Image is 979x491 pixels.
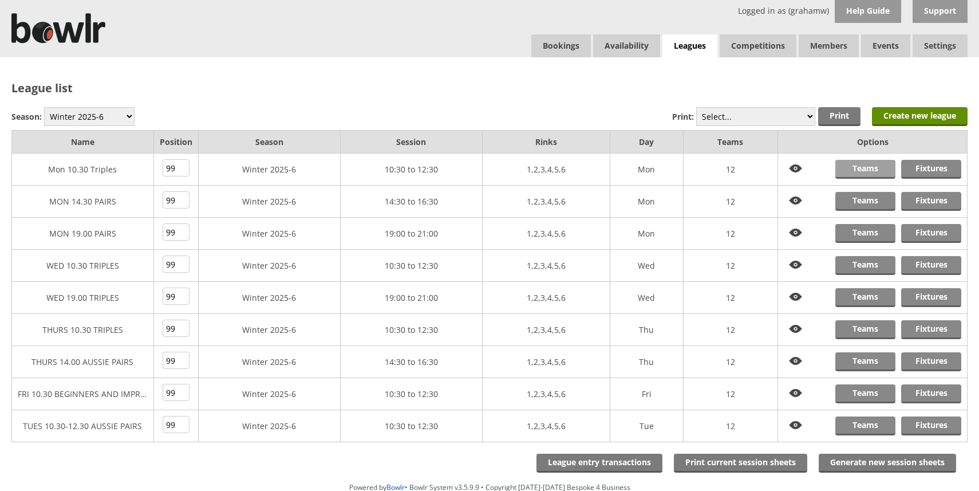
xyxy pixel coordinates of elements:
[784,160,808,178] img: View
[198,131,340,154] td: Season
[340,154,482,186] td: 10:30 to 12:30
[482,282,610,314] td: 1,2,3,4,5,6
[536,454,662,473] a: League entry transactions
[482,250,610,282] td: 1,2,3,4,5,6
[610,346,683,378] td: Thu
[720,34,796,57] a: Competitions
[153,131,198,154] td: Position
[784,417,808,434] img: View
[198,378,340,410] td: Winter 2025-6
[835,352,895,371] a: Teams
[683,314,777,346] td: 12
[683,346,777,378] td: 12
[610,186,683,218] td: Mon
[610,218,683,250] td: Mon
[901,352,961,371] a: Fixtures
[340,131,482,154] td: Session
[11,111,42,122] label: Season:
[340,282,482,314] td: 19:00 to 21:00
[683,218,777,250] td: 12
[835,384,895,403] a: Teams
[819,454,956,473] a: Generate new session sheets
[901,320,961,339] a: Fixtures
[198,282,340,314] td: Winter 2025-6
[835,224,895,243] a: Teams
[482,131,610,154] td: Rinks
[340,410,482,442] td: 10:30 to 12:30
[482,186,610,218] td: 1,2,3,4,5,6
[12,154,154,186] td: Mon 10.30 Triples
[531,34,591,57] a: Bookings
[482,410,610,442] td: 1,2,3,4,5,6
[784,288,808,306] img: View
[835,192,895,211] a: Teams
[861,34,910,57] a: Events
[901,384,961,403] a: Fixtures
[610,314,683,346] td: Thu
[12,346,154,378] td: THURS 14.00 AUSSIE PAIRS
[784,352,808,370] img: View
[778,131,968,154] td: Options
[12,250,154,282] td: WED 10.30 TRIPLES
[198,186,340,218] td: Winter 2025-6
[872,107,968,126] a: Create new league
[12,314,154,346] td: THURS 10.30 TRIPLES
[674,454,807,473] a: Print current session sheets
[12,282,154,314] td: WED 19.00 TRIPLES
[683,186,777,218] td: 12
[610,154,683,186] td: Mon
[198,314,340,346] td: Winter 2025-6
[683,154,777,186] td: 12
[482,154,610,186] td: 1,2,3,4,5,6
[818,107,860,126] input: Print
[610,250,683,282] td: Wed
[482,346,610,378] td: 1,2,3,4,5,6
[12,186,154,218] td: MON 14.30 PAIRS
[662,34,717,58] a: Leagues
[683,250,777,282] td: 12
[340,218,482,250] td: 19:00 to 21:00
[784,256,808,274] img: View
[672,111,694,122] label: Print:
[610,378,683,410] td: Fri
[11,80,968,96] h2: League list
[901,256,961,275] a: Fixtures
[835,320,895,339] a: Teams
[340,186,482,218] td: 14:30 to 16:30
[610,131,683,154] td: Day
[799,34,859,57] span: Members
[610,282,683,314] td: Wed
[198,346,340,378] td: Winter 2025-6
[901,192,961,211] a: Fixtures
[198,154,340,186] td: Winter 2025-6
[683,410,777,442] td: 12
[784,192,808,210] img: View
[683,378,777,410] td: 12
[835,417,895,435] a: Teams
[12,218,154,250] td: MON 19.00 PAIRS
[12,378,154,410] td: FRI 10.30 BEGINNERS AND IMPROVERS
[482,314,610,346] td: 1,2,3,4,5,6
[198,218,340,250] td: Winter 2025-6
[12,410,154,442] td: TUES 10.30-12.30 AUSSIE PAIRS
[784,224,808,242] img: View
[340,314,482,346] td: 10:30 to 12:30
[835,256,895,275] a: Teams
[835,160,895,179] a: Teams
[482,218,610,250] td: 1,2,3,4,5,6
[340,250,482,282] td: 10:30 to 12:30
[482,378,610,410] td: 1,2,3,4,5,6
[784,320,808,338] img: View
[12,131,154,154] td: Name
[901,224,961,243] a: Fixtures
[913,34,968,57] span: Settings
[835,288,895,307] a: Teams
[901,417,961,435] a: Fixtures
[593,34,660,57] a: Availability
[901,160,961,179] a: Fixtures
[784,384,808,402] img: View
[198,250,340,282] td: Winter 2025-6
[340,346,482,378] td: 14:30 to 16:30
[901,288,961,307] a: Fixtures
[610,410,683,442] td: Tue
